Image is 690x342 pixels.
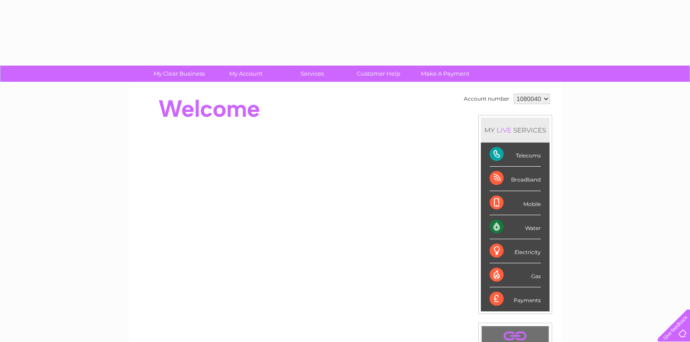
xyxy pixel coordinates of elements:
div: Gas [490,263,541,287]
td: Account number [462,91,511,106]
a: Customer Help [343,66,415,82]
div: Water [490,215,541,239]
a: Make A Payment [409,66,481,82]
a: My Account [210,66,282,82]
div: Payments [490,287,541,311]
div: LIVE [495,126,513,134]
div: Telecoms [490,143,541,167]
div: Broadband [490,167,541,191]
a: My Clear Business [143,66,215,82]
div: MY SERVICES [481,118,550,143]
a: Services [276,66,348,82]
div: Mobile [490,191,541,215]
div: Electricity [490,239,541,263]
